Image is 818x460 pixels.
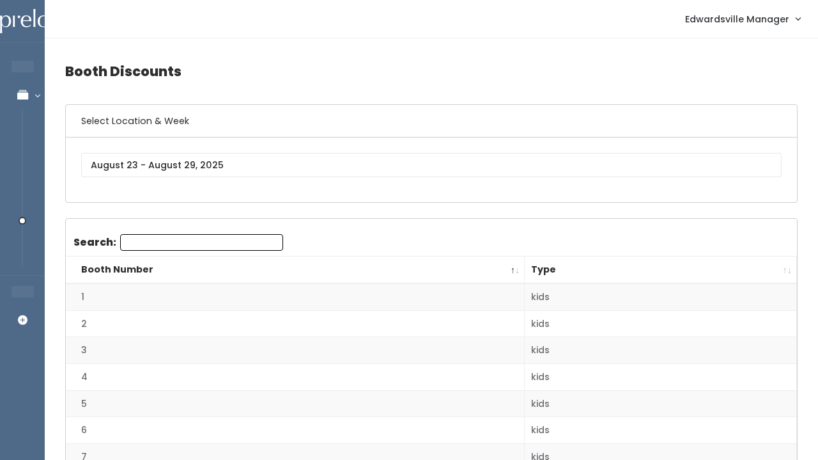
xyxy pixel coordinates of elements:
td: 1 [66,283,525,310]
span: Edwardsville Manager [685,12,789,26]
h6: Select Location & Week [66,105,797,138]
td: 4 [66,363,525,390]
input: Search: [120,234,283,251]
td: 5 [66,390,525,417]
input: August 23 - August 29, 2025 [81,153,782,177]
td: 2 [66,310,525,337]
td: kids [525,363,797,390]
td: 6 [66,417,525,444]
td: kids [525,283,797,310]
td: 3 [66,337,525,364]
a: Edwardsville Manager [672,5,813,33]
th: Booth Number: activate to sort column descending [66,257,525,284]
h4: Booth Discounts [65,54,798,89]
td: kids [525,310,797,337]
th: Type: activate to sort column ascending [525,257,797,284]
td: kids [525,417,797,444]
label: Search: [73,234,283,251]
td: kids [525,390,797,417]
td: kids [525,337,797,364]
